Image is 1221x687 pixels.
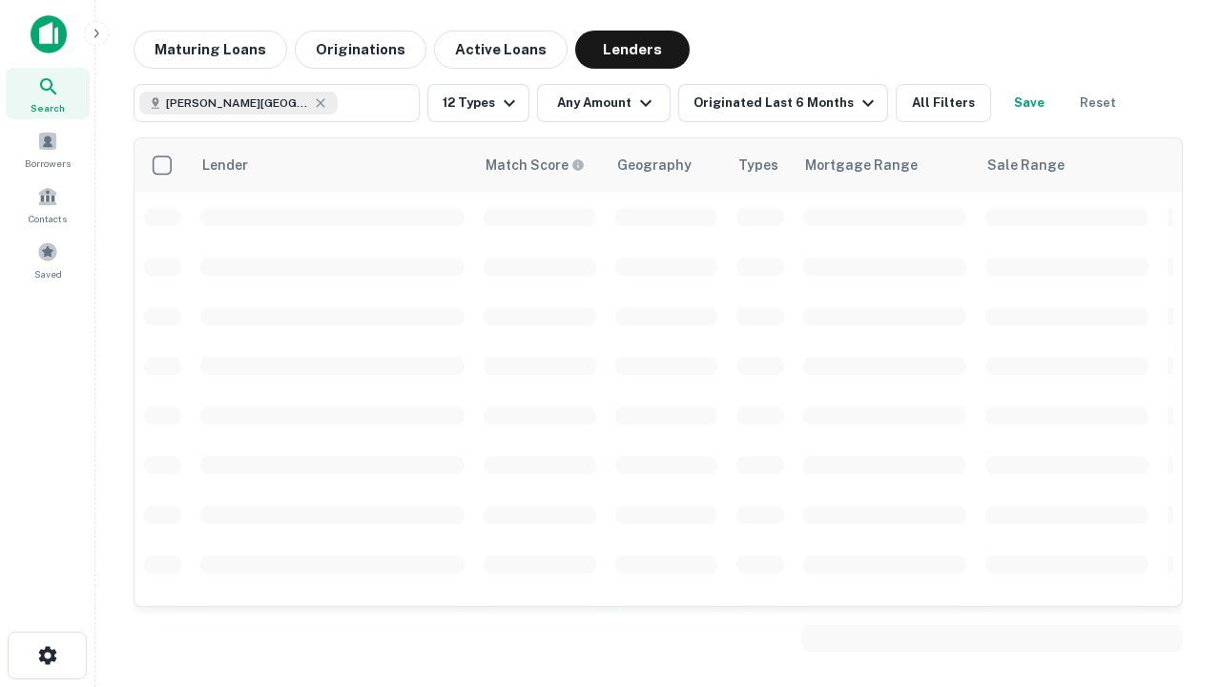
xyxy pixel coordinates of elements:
a: Borrowers [6,123,90,175]
th: Types [727,138,794,192]
span: Contacts [29,211,67,226]
a: Saved [6,234,90,285]
th: Geography [606,138,727,192]
div: Sale Range [987,154,1065,177]
div: Capitalize uses an advanced AI algorithm to match your search with the best lender. The match sco... [486,155,585,176]
div: Lender [202,154,248,177]
h6: Match Score [486,155,581,176]
button: 12 Types [427,84,529,122]
iframe: Chat Widget [1126,534,1221,626]
span: [PERSON_NAME][GEOGRAPHIC_DATA], [GEOGRAPHIC_DATA] [166,94,309,112]
button: Originated Last 6 Months [678,84,888,122]
div: Types [738,154,778,177]
button: Active Loans [434,31,568,69]
span: Saved [34,266,62,281]
th: Capitalize uses an advanced AI algorithm to match your search with the best lender. The match sco... [474,138,606,192]
th: Lender [191,138,474,192]
button: Save your search to get updates of matches that match your search criteria. [999,84,1060,122]
th: Mortgage Range [794,138,976,192]
a: Contacts [6,178,90,230]
button: Reset [1067,84,1128,122]
span: Borrowers [25,156,71,171]
div: Mortgage Range [805,154,918,177]
button: Lenders [575,31,690,69]
div: Originated Last 6 Months [693,92,880,114]
a: Search [6,68,90,119]
button: Maturing Loans [134,31,287,69]
button: Originations [295,31,426,69]
img: capitalize-icon.png [31,15,67,53]
button: All Filters [896,84,991,122]
th: Sale Range [976,138,1158,192]
button: Any Amount [537,84,671,122]
div: Geography [617,154,692,177]
span: Search [31,100,65,115]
